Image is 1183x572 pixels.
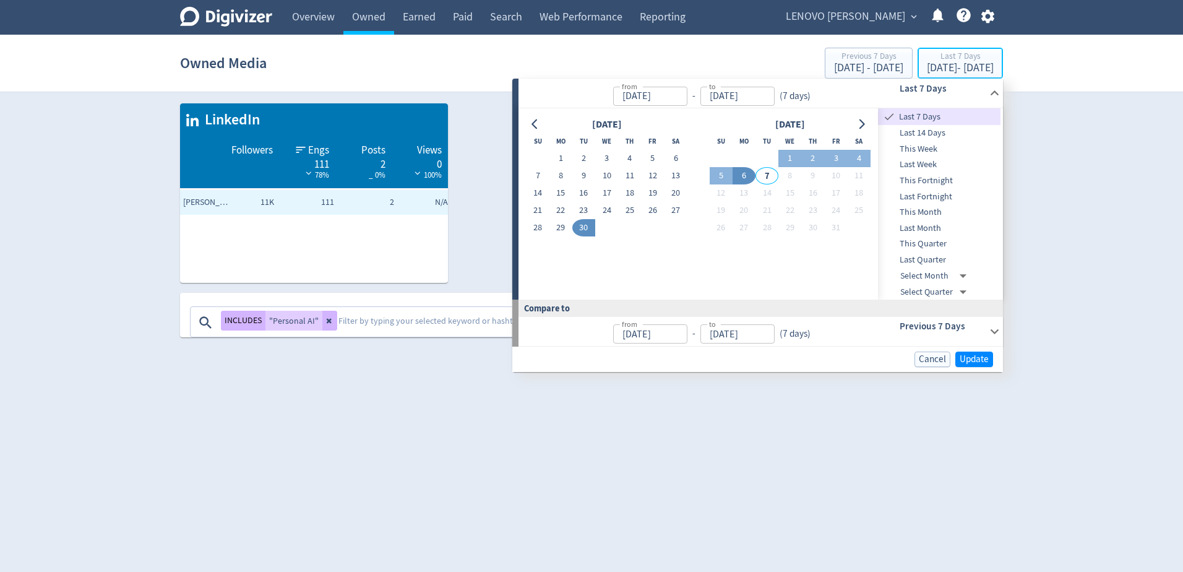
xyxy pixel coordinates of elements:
[572,150,595,167] button: 2
[853,116,871,133] button: Go to next month
[834,63,903,74] div: [DATE] - [DATE]
[595,150,618,167] button: 3
[900,319,984,334] h6: Previous 7 Days
[848,150,871,167] button: 4
[572,167,595,184] button: 9
[786,7,905,27] span: LENOVO [PERSON_NAME]
[641,167,664,184] button: 12
[801,132,824,150] th: Thursday
[878,126,1000,140] span: Last 14 Days
[878,173,1000,189] div: This Fortnight
[778,219,801,236] button: 29
[183,196,233,209] span: Luca Rossi
[180,43,267,83] h1: Owned Media
[878,108,1000,125] div: Last 7 Days
[781,7,920,27] button: LENOVO [PERSON_NAME]
[848,184,871,202] button: 18
[572,202,595,219] button: 23
[778,132,801,150] th: Wednesday
[755,132,778,150] th: Tuesday
[665,167,687,184] button: 13
[369,170,385,180] span: _ 0%
[878,190,1000,204] span: Last Fortnight
[549,167,572,184] button: 8
[512,300,1003,316] div: Compare to
[518,79,1003,108] div: from-to(7 days)Last 7 Days
[927,63,994,74] div: [DATE] - [DATE]
[824,167,847,184] button: 10
[398,157,442,167] div: 0
[878,189,1000,205] div: Last Fortnight
[778,167,801,184] button: 8
[919,355,946,364] span: Cancel
[878,220,1000,236] div: Last Month
[834,52,903,63] div: Previous 7 Days
[801,150,824,167] button: 2
[878,157,1000,173] div: Last Week
[641,202,664,219] button: 26
[900,81,984,96] h6: Last 7 Days
[900,284,971,300] div: Select Quarter
[778,202,801,219] button: 22
[709,319,716,329] label: to
[361,143,385,158] span: Posts
[572,184,595,202] button: 16
[801,184,824,202] button: 16
[518,317,1003,347] div: from-to(7 days)Previous 7 Days
[411,170,442,180] span: 100%
[733,219,755,236] button: 27
[927,52,994,63] div: Last 7 Days
[595,132,618,150] th: Wednesday
[308,143,329,158] span: Engs
[824,184,847,202] button: 17
[303,170,329,180] span: 78%
[710,167,733,184] button: 5
[824,150,847,167] button: 3
[527,202,549,219] button: 21
[595,184,618,202] button: 17
[221,311,265,331] button: INCLUDES
[755,184,778,202] button: 14
[848,132,871,150] th: Saturday
[778,150,801,167] button: 1
[527,167,549,184] button: 7
[618,150,641,167] button: 4
[824,132,847,150] th: Friday
[572,219,595,236] button: 30
[878,174,1000,188] span: This Fortnight
[231,143,273,158] span: Followers
[801,219,824,236] button: 30
[303,168,315,178] img: negative-performance-white.svg
[733,132,755,150] th: Monday
[595,167,618,184] button: 10
[878,206,1000,219] span: This Month
[801,167,824,184] button: 9
[733,184,755,202] button: 13
[641,150,664,167] button: 5
[641,132,664,150] th: Friday
[824,202,847,219] button: 24
[878,222,1000,235] span: Last Month
[710,132,733,150] th: Sunday
[878,237,1000,251] span: This Quarter
[825,48,913,79] button: Previous 7 Days[DATE] - [DATE]
[801,202,824,219] button: 23
[411,168,424,178] img: negative-performance-white.svg
[733,167,755,184] button: 6
[733,202,755,219] button: 20
[665,150,687,167] button: 6
[618,167,641,184] button: 11
[687,327,700,341] div: -
[277,190,337,215] td: 111
[217,190,277,215] td: 11K
[709,81,716,92] label: to
[269,316,319,325] span: "Personal AI"
[687,89,700,103] div: -
[710,184,733,202] button: 12
[549,150,572,167] button: 1
[665,132,687,150] th: Saturday
[572,132,595,150] th: Tuesday
[622,319,637,329] label: from
[527,116,544,133] button: Go to previous month
[285,157,329,167] div: 111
